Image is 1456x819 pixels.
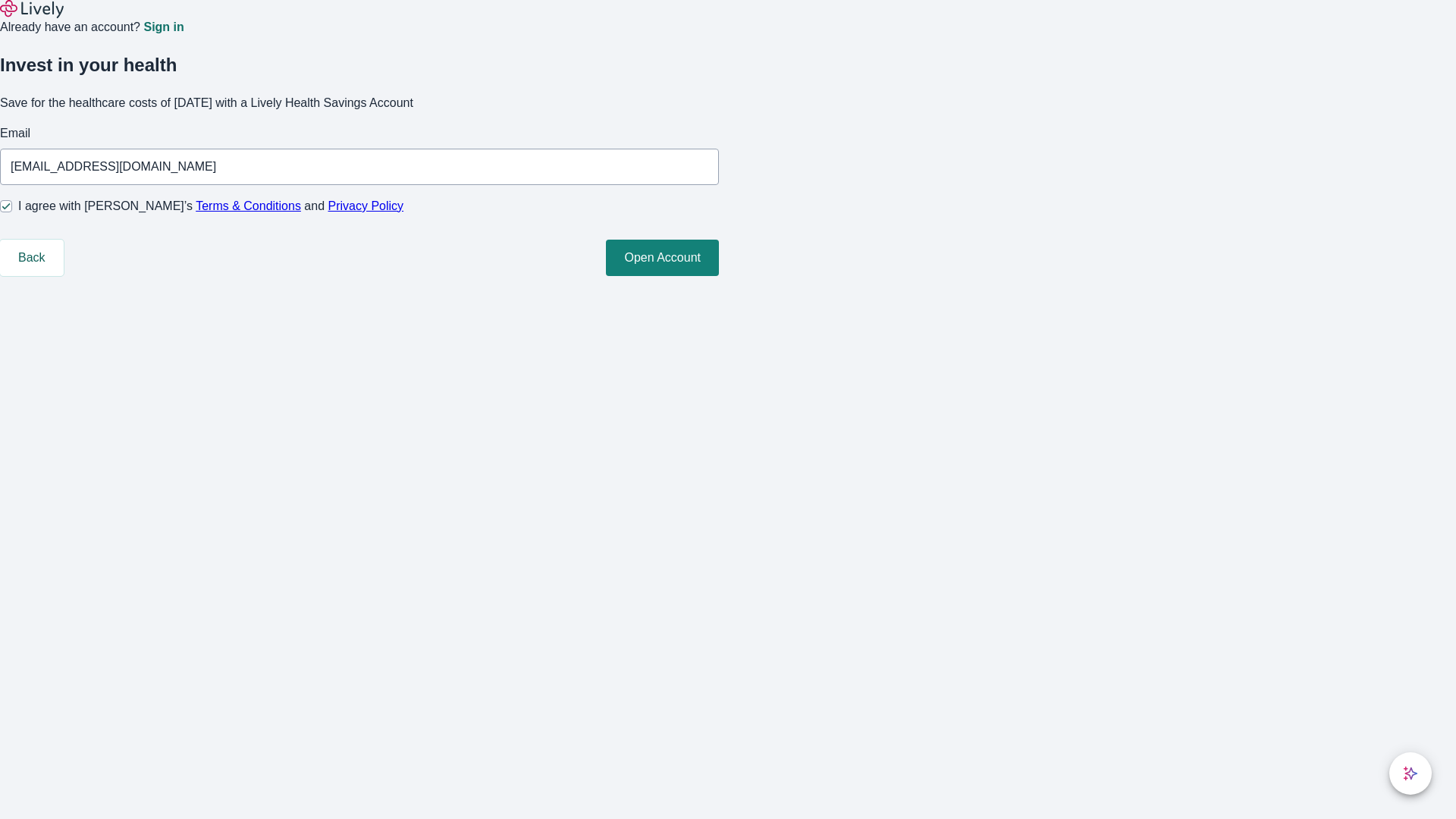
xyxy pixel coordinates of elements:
button: Open Account [606,240,719,276]
svg: Lively AI Assistant [1403,766,1418,781]
a: Sign in [143,21,184,33]
a: Privacy Policy [328,199,404,212]
span: I agree with [PERSON_NAME]’s and [18,197,403,215]
button: chat [1389,752,1432,795]
a: Terms & Conditions [196,199,301,212]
